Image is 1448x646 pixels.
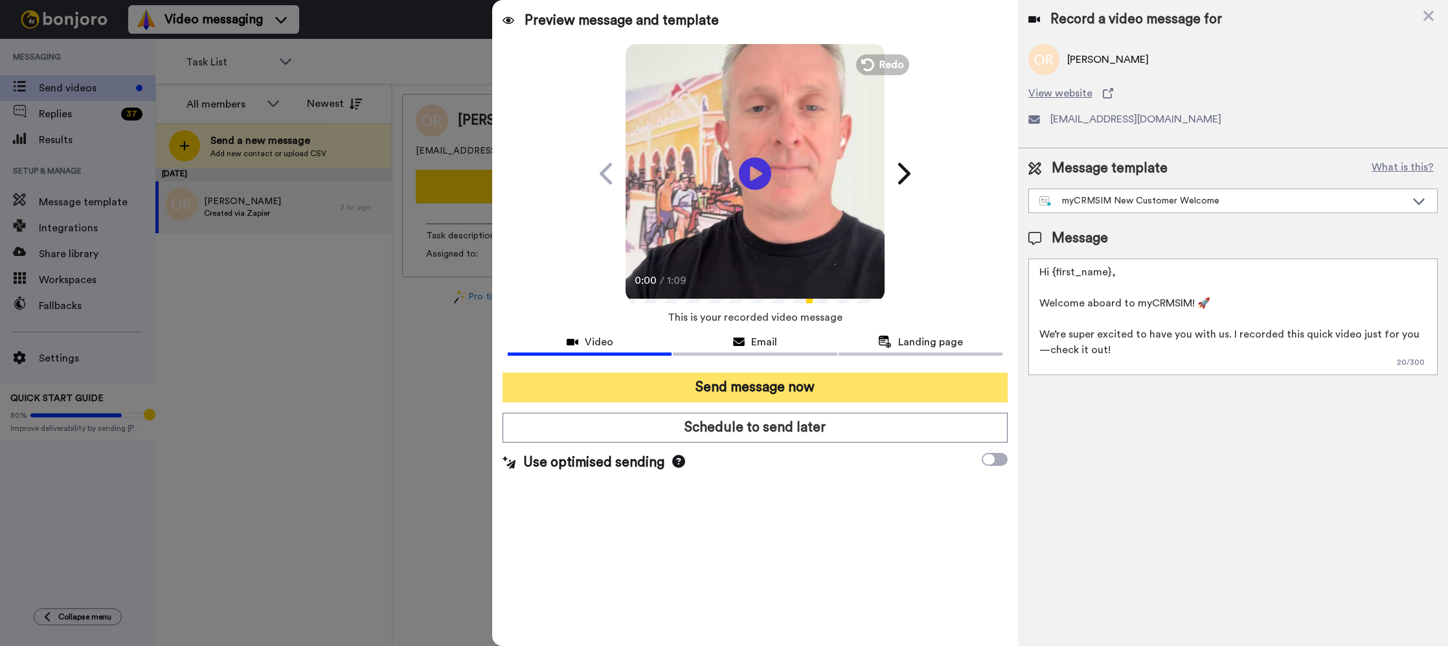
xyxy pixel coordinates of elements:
[1052,159,1168,178] span: Message template
[667,273,690,288] span: 1:09
[585,334,613,350] span: Video
[1050,111,1221,127] span: [EMAIL_ADDRESS][DOMAIN_NAME]
[523,453,664,472] span: Use optimised sending
[503,373,1008,402] button: Send message now
[751,334,777,350] span: Email
[1028,86,1438,101] a: View website
[1039,194,1406,207] div: myCRMSIM New Customer Welcome
[1028,259,1438,375] textarea: Hi {first_name}, Welcome aboard to myCRMSIM! 🚀 We’re super excited to have you with us. I recorde...
[660,273,664,288] span: /
[668,303,843,332] span: This is your recorded video message
[1028,86,1092,101] span: View website
[635,273,657,288] span: 0:00
[898,334,963,350] span: Landing page
[1039,196,1052,207] img: nextgen-template.svg
[1368,159,1438,178] button: What is this?
[503,413,1008,443] button: Schedule to send later
[1052,229,1108,248] span: Message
